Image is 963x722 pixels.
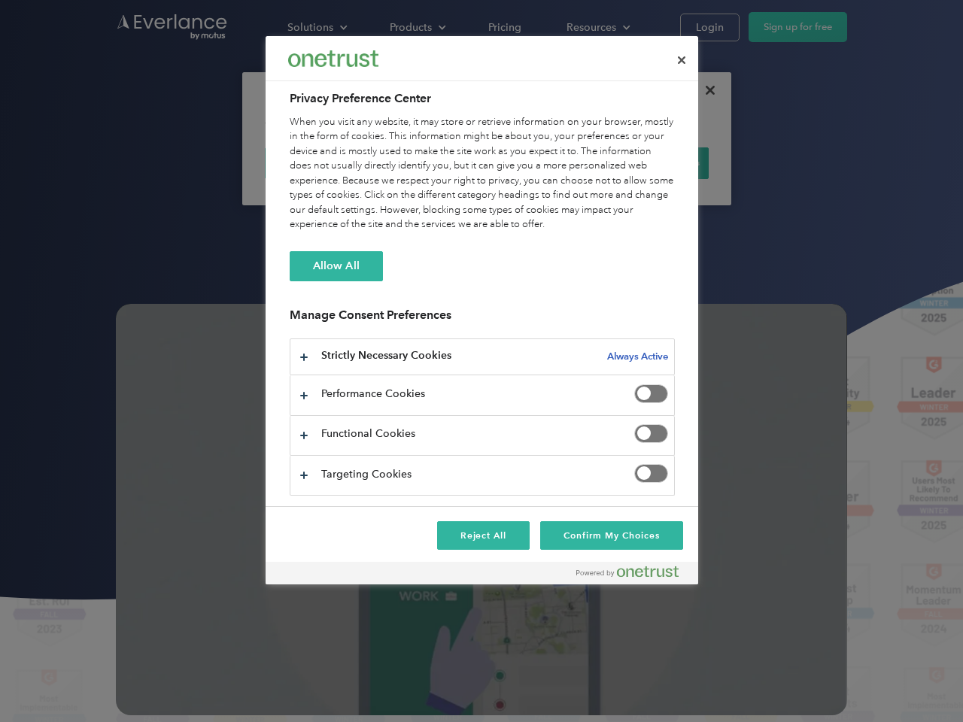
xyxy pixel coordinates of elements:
[290,251,383,281] button: Allow All
[290,89,675,108] h2: Privacy Preference Center
[266,36,698,584] div: Preference center
[290,308,675,331] h3: Manage Consent Preferences
[288,50,378,66] img: Everlance
[540,521,682,550] button: Confirm My Choices
[111,89,187,121] input: Submit
[437,521,530,550] button: Reject All
[266,36,698,584] div: Privacy Preference Center
[290,115,675,232] div: When you visit any website, it may store or retrieve information on your browser, mostly in the f...
[288,44,378,74] div: Everlance
[576,566,679,578] img: Powered by OneTrust Opens in a new Tab
[576,566,691,584] a: Powered by OneTrust Opens in a new Tab
[665,44,698,77] button: Close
